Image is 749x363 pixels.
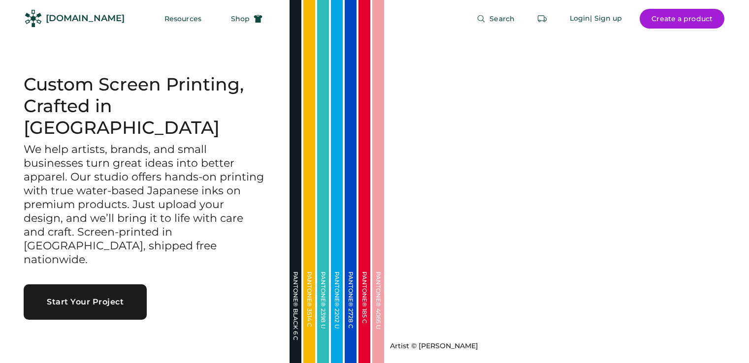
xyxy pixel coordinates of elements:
[532,9,552,29] button: Retrieve an order
[386,337,478,351] a: Artist © [PERSON_NAME]
[24,74,266,139] h1: Custom Screen Printing, Crafted in [GEOGRAPHIC_DATA]
[46,12,125,25] div: [DOMAIN_NAME]
[219,9,274,29] button: Shop
[231,15,250,22] span: Shop
[153,9,213,29] button: Resources
[465,9,526,29] button: Search
[24,284,147,320] button: Start Your Project
[25,10,42,27] img: Rendered Logo - Screens
[24,143,266,266] h3: We help artists, brands, and small businesses turn great ideas into better apparel. Our studio of...
[590,14,622,24] div: | Sign up
[702,319,745,361] iframe: Front Chat
[489,15,515,22] span: Search
[640,9,724,29] button: Create a product
[390,341,478,351] div: Artist © [PERSON_NAME]
[570,14,590,24] div: Login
